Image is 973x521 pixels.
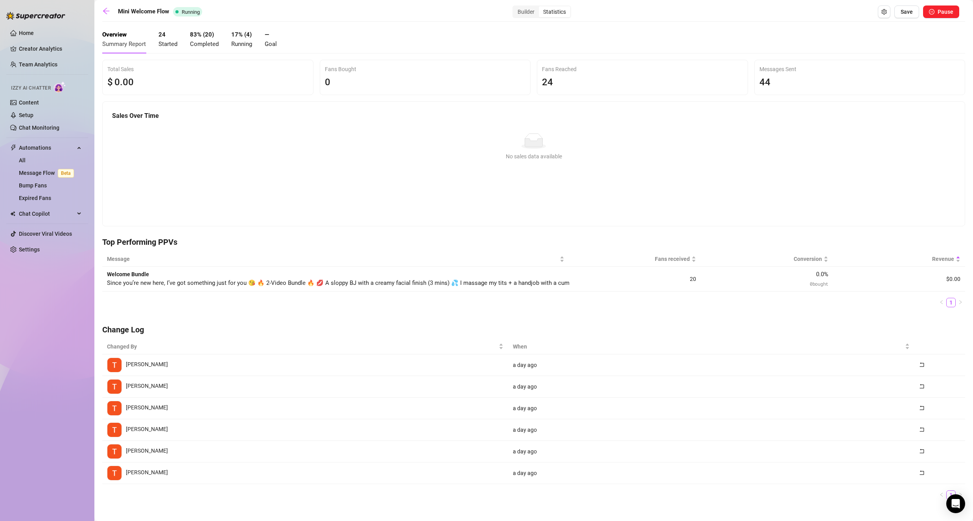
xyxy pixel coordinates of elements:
[919,448,925,454] span: rollback
[107,271,149,277] strong: Welcome Bundle
[956,298,965,307] button: right
[102,237,965,248] h4: Top Performing PPVs
[919,362,925,367] span: rollback
[513,342,903,351] span: When
[158,31,166,38] strong: 24
[325,77,330,88] span: 0
[107,444,122,459] img: Tilly Jamie
[838,255,954,263] span: Revenue
[114,77,120,88] span: 0
[19,30,34,36] a: Home
[701,251,833,267] th: Conversion
[508,376,914,398] td: a day ago
[158,40,177,48] span: Started
[956,490,965,500] button: right
[923,6,959,18] button: Pause
[816,271,828,278] span: 0.0 %
[956,490,965,500] li: Next Page
[939,300,944,305] span: left
[574,255,690,263] span: Fans received
[107,75,113,90] span: $
[107,279,915,286] span: Since you’re new here, I’ve got something just for you 😘 🔥 2-Video Bundle 🔥 💋 A sloppy BJ with a ...
[19,207,75,220] span: Chat Copilot
[937,298,946,307] li: Previous Page
[759,65,960,73] div: Messages Sent
[512,6,571,18] div: segmented control
[569,267,701,292] td: 20
[231,40,252,48] span: Running
[107,423,122,437] img: Tilly Jamie
[894,6,919,18] button: Save Flow
[112,111,955,121] h5: Sales Over Time
[10,211,15,216] img: Chat Copilot
[126,469,168,475] span: [PERSON_NAME]
[958,492,963,497] span: right
[126,426,168,432] span: [PERSON_NAME]
[231,31,252,38] strong: 17 % ( 4 )
[937,298,946,307] button: left
[508,354,914,376] td: a day ago
[107,466,122,480] img: Tilly Jamie
[759,77,770,88] span: 44
[126,383,168,389] span: [PERSON_NAME]
[118,8,169,15] strong: Mini Welcome Flow
[182,9,200,15] span: Running
[508,339,914,354] th: When
[542,65,743,73] div: Fans Reached
[265,40,277,48] span: Goal
[513,6,539,17] div: Builder
[508,441,914,462] td: a day ago
[6,12,65,20] img: logo-BBDzfeDw.svg
[810,281,828,287] span: 0 bought
[508,398,914,419] td: a day ago
[126,448,168,454] span: [PERSON_NAME]
[833,267,965,292] td: $0.00
[19,157,26,163] a: All
[19,125,59,131] a: Chat Monitoring
[102,7,114,17] a: arrow-left
[58,169,74,178] span: Beta
[919,427,925,432] span: rollback
[107,65,308,73] div: Total Sales
[19,141,75,154] span: Automations
[102,339,508,354] th: Changed By
[919,405,925,411] span: rollback
[102,31,127,38] strong: Overview
[11,84,51,92] span: Izzy AI Chatter
[937,490,946,500] button: left
[929,9,934,15] span: pause-circle
[19,170,77,176] a: Message FlowBeta
[833,251,965,267] th: Revenue
[19,246,40,253] a: Settings
[120,77,134,88] span: .00
[542,77,553,88] span: 24
[939,492,944,497] span: left
[102,40,146,48] span: Summary Report
[115,152,952,161] div: No sales data available
[19,42,82,55] a: Creator Analytics
[878,6,890,18] button: Open Exit Rules
[102,251,569,267] th: Message
[508,419,914,441] td: a day ago
[126,404,168,411] span: [PERSON_NAME]
[569,251,701,267] th: Fans received
[19,99,39,106] a: Content
[102,324,965,335] h4: Change Log
[325,65,526,73] div: Fans Bought
[706,255,822,263] span: Conversion
[265,31,269,38] strong: —
[107,255,558,263] span: Message
[947,298,955,307] a: 1
[937,490,946,500] li: Previous Page
[19,61,57,68] a: Team Analytics
[947,491,955,499] a: 1
[539,6,570,17] div: Statistics
[54,81,66,93] img: AI Chatter
[190,31,214,38] strong: 83 % ( 20 )
[19,195,51,201] a: Expired Fans
[126,361,168,367] span: [PERSON_NAME]
[190,40,219,48] span: Completed
[958,300,963,305] span: right
[938,9,953,15] span: Pause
